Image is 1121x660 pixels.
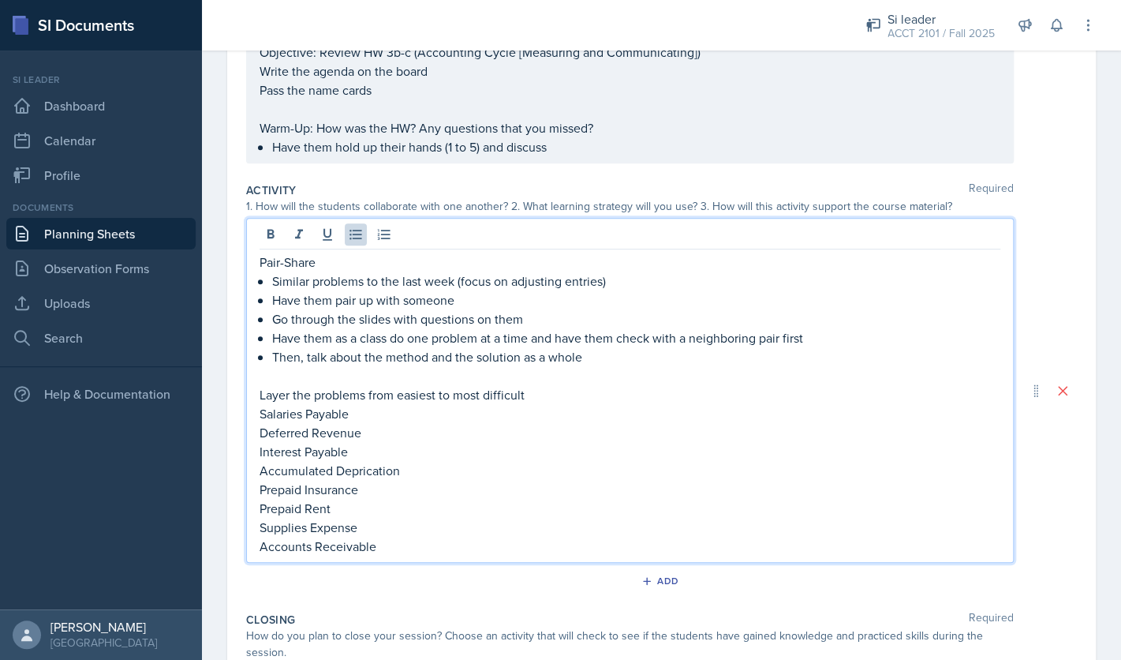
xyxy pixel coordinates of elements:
[887,9,995,28] div: Si leader
[272,137,1000,156] p: Have them hold up their hands (1 to 5) and discuss
[887,25,995,42] div: ACCT 2101 / Fall 2025
[645,575,678,587] div: Add
[6,73,196,87] div: Si leader
[260,518,1000,537] p: Supplies Expense
[260,404,1000,423] p: Salaries Payable
[50,619,157,635] div: [PERSON_NAME]
[6,159,196,191] a: Profile
[260,480,1000,499] p: Prepaid Insurance
[260,499,1000,518] p: Prepaid Rent
[969,182,1014,198] span: Required
[246,198,1014,215] div: 1. How will the students collaborate with one another? 2. What learning strategy will you use? 3....
[6,378,196,410] div: Help & Documentation
[6,287,196,319] a: Uploads
[272,272,1000,291] p: Similar problems to the last week (focus on adjusting entries)
[6,201,196,215] div: Documents
[272,309,1000,328] p: Go through the slides with questions on them
[260,81,1000,99] p: Pass the name cards
[50,635,157,651] div: [GEOGRAPHIC_DATA]
[6,322,196,354] a: Search
[260,43,1000,62] p: Objective: Review HW 3b-c (Accounting Cycle [Measuring and Communicating])
[272,347,1000,366] p: Then, talk about the method and the solution as a whole
[260,442,1000,461] p: Interest Payable
[260,385,1000,404] p: Layer the problems from easiest to most difficult
[636,569,687,593] button: Add
[260,461,1000,480] p: Accumulated Deprication
[260,118,1000,137] p: Warm-Up: How was the HW? Any questions that you missed?
[6,253,196,284] a: Observation Forms
[6,218,196,249] a: Planning Sheets
[260,62,1000,81] p: Write the agenda on the board
[246,612,295,628] label: Closing
[246,182,297,198] label: Activity
[6,90,196,122] a: Dashboard
[260,537,1000,556] p: Accounts Receivable
[272,291,1000,309] p: Have them pair up with someone
[272,328,1000,347] p: Have them as a class do one problem at a time and have them check with a neighboring pair first
[6,125,196,156] a: Calendar
[260,423,1000,442] p: Deferred Revenue
[260,253,1000,272] p: Pair-Share
[969,612,1014,628] span: Required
